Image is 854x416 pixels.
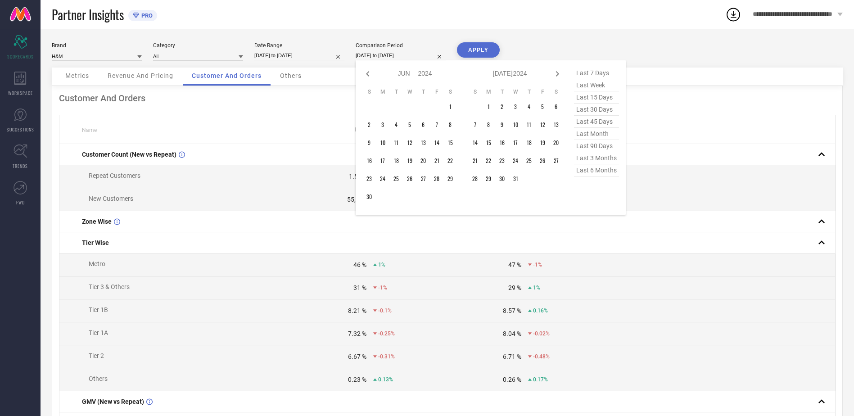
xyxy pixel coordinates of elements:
div: 8.04 % [503,330,521,337]
span: Others [280,72,302,79]
th: Friday [536,88,549,95]
span: -0.31% [378,353,395,360]
th: Saturday [443,88,457,95]
th: Sunday [362,88,376,95]
th: Friday [430,88,443,95]
span: Tier Wise [82,239,109,246]
td: Tue Jul 23 2024 [495,154,509,167]
th: Wednesday [403,88,416,95]
span: 0.17% [533,376,548,383]
span: Name [82,127,97,133]
span: last 30 days [574,104,619,116]
td: Tue Jul 09 2024 [495,118,509,131]
td: Sun Jul 14 2024 [468,136,482,149]
span: -0.02% [533,330,550,337]
td: Mon Jun 10 2024 [376,136,389,149]
td: Tue Jul 30 2024 [495,172,509,185]
th: Monday [376,88,389,95]
div: Date Range [254,42,344,49]
th: Saturday [549,88,563,95]
div: Next month [552,68,563,79]
td: Fri Jun 07 2024 [430,118,443,131]
span: -0.25% [378,330,395,337]
td: Sun Jun 23 2024 [362,172,376,185]
th: Thursday [416,88,430,95]
td: Fri Jul 05 2024 [536,100,549,113]
span: FWD [16,199,25,206]
div: Category [153,42,243,49]
input: Select comparison period [356,51,446,60]
td: Thu Jun 06 2024 [416,118,430,131]
td: Sat Jul 20 2024 [549,136,563,149]
div: Previous month [362,68,373,79]
td: Mon Jun 03 2024 [376,118,389,131]
div: 47 % [508,261,521,268]
td: Tue Jun 25 2024 [389,172,403,185]
td: Wed Jun 12 2024 [403,136,416,149]
td: Sat Jul 13 2024 [549,118,563,131]
th: Tuesday [389,88,403,95]
span: last 45 days [574,116,619,128]
td: Mon Jun 24 2024 [376,172,389,185]
div: 6.71 % [503,353,521,360]
th: Wednesday [509,88,522,95]
div: 0.23 % [348,376,366,383]
div: 55,408 [347,196,366,203]
td: Wed Jun 19 2024 [403,154,416,167]
td: Mon Jul 15 2024 [482,136,495,149]
td: Sun Jun 16 2024 [362,154,376,167]
span: -1% [378,285,387,291]
span: Tier 1A [89,329,108,336]
td: Sun Jun 09 2024 [362,136,376,149]
div: Open download list [725,6,741,23]
span: PRO [139,12,153,19]
td: Thu Jun 20 2024 [416,154,430,167]
span: Customer Count (New vs Repeat) [82,151,176,158]
td: Tue Jul 02 2024 [495,100,509,113]
td: Sat Jun 08 2024 [443,118,457,131]
td: Tue Jun 04 2024 [389,118,403,131]
td: Sat Jul 27 2024 [549,154,563,167]
td: Fri Jul 19 2024 [536,136,549,149]
td: Sat Jul 06 2024 [549,100,563,113]
td: Tue Jul 16 2024 [495,136,509,149]
td: Sun Jul 21 2024 [468,154,482,167]
span: Others [89,375,108,382]
td: Sat Jun 15 2024 [443,136,457,149]
span: last 3 months [574,152,619,164]
button: APPLY [457,42,500,58]
span: last 7 days [574,67,619,79]
div: 46 % [353,261,366,268]
div: 29 % [508,284,521,291]
td: Fri Jul 26 2024 [536,154,549,167]
td: Wed Jun 05 2024 [403,118,416,131]
span: New Customers [89,195,133,202]
span: Customer And Orders [192,72,262,79]
span: Tier 3 & Others [89,283,130,290]
div: 7.32 % [348,330,366,337]
td: Wed Jun 26 2024 [403,172,416,185]
div: 0.26 % [503,376,521,383]
td: Sun Jul 07 2024 [468,118,482,131]
span: Revenue And Pricing [108,72,173,79]
span: Partner Insights [52,5,124,24]
td: Sat Jun 01 2024 [443,100,457,113]
th: Sunday [468,88,482,95]
span: 0.16% [533,307,548,314]
td: Thu Jun 13 2024 [416,136,430,149]
td: Mon Jul 29 2024 [482,172,495,185]
div: Customer And Orders [59,93,836,104]
td: Mon Jun 17 2024 [376,154,389,167]
td: Sat Jun 22 2024 [443,154,457,167]
span: -0.1% [378,307,392,314]
span: Tier 2 [89,352,104,359]
td: Fri Jun 28 2024 [430,172,443,185]
span: Metrics [65,72,89,79]
span: Repeat Customers [89,172,140,179]
td: Sun Jun 02 2024 [362,118,376,131]
span: last 6 months [574,164,619,176]
span: 1% [378,262,385,268]
input: Select date range [254,51,344,60]
td: Mon Jul 22 2024 [482,154,495,167]
span: last month [574,128,619,140]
